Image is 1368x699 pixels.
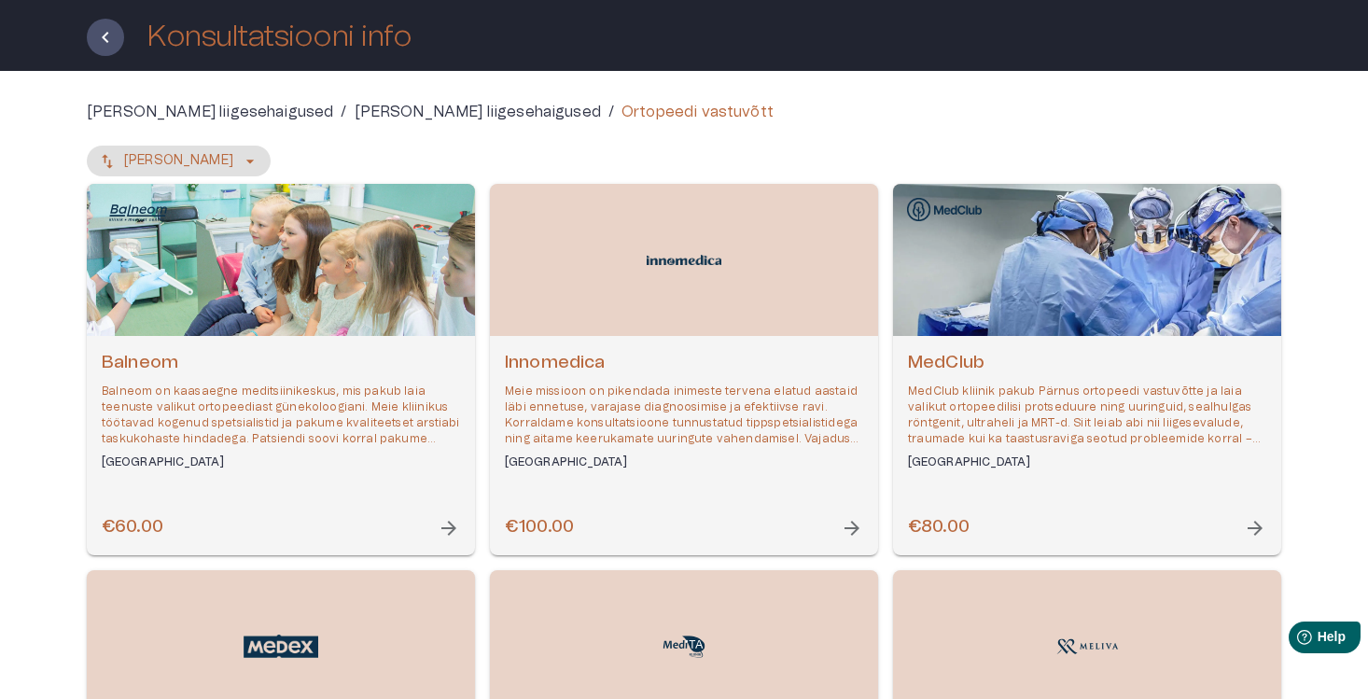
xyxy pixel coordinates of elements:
[893,184,1281,555] a: Open selected supplier available booking dates
[908,351,1266,376] h6: MedClub
[621,101,774,123] p: Ortopeedi vastuvõtt
[102,454,460,470] h6: [GEOGRAPHIC_DATA]
[907,198,982,221] img: MedClub logo
[102,515,163,540] h6: €60.00
[908,454,1266,470] h6: [GEOGRAPHIC_DATA]
[505,384,863,448] p: Meie missioon on pikendada inimeste tervena elatud aastaid läbi ennetuse, varajase diagnoosimise ...
[101,198,175,228] img: Balneom logo
[102,351,460,376] h6: Balneom
[147,21,412,53] h1: Konsultatsiooni info
[87,19,124,56] button: Tagasi
[87,184,475,555] a: Open selected supplier available booking dates
[124,151,233,171] p: [PERSON_NAME]
[505,454,863,470] h6: [GEOGRAPHIC_DATA]
[647,255,721,266] img: Innomedica logo
[355,101,601,123] a: Luu- ja liigesehaigused
[647,632,721,662] img: Medita Kliinik logo
[841,517,863,539] span: arrow_forward
[87,101,333,123] a: Luu- ja liigesehaigused
[438,517,460,539] span: arrow_forward
[908,384,1266,448] p: MedClub kliinik pakub Pärnus ortopeedi vastuvõtte ja laia valikut ortopeedilisi protseduure ning ...
[1050,632,1124,662] img: Meliva logo
[1222,614,1368,666] iframe: Help widget launcher
[608,101,614,123] p: /
[490,184,878,555] a: Open selected supplier available booking dates
[341,101,346,123] p: /
[87,101,333,123] p: [PERSON_NAME] liigesehaigused
[355,101,601,123] p: [PERSON_NAME] liigesehaigused
[908,515,970,540] h6: €80.00
[244,635,318,659] img: Medex logo
[102,384,460,448] p: Balneom on kaasaegne meditsiinikeskus, mis pakub laia teenuste valikut ortopeediast günekoloogian...
[505,351,863,376] h6: Innomedica
[87,146,271,176] button: [PERSON_NAME]
[505,515,574,540] h6: €100.00
[1244,517,1266,539] span: arrow_forward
